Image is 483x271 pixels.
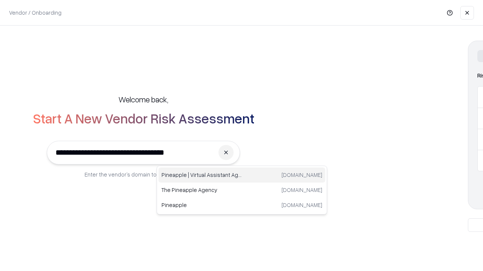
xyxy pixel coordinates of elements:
p: Pineapple | Virtual Assistant Agency [162,171,242,179]
h5: Welcome back, [118,94,168,105]
p: Vendor / Onboarding [9,9,62,17]
p: Enter the vendor’s domain to begin onboarding [85,171,202,178]
p: [DOMAIN_NAME] [281,201,322,209]
p: [DOMAIN_NAME] [281,171,322,179]
p: The Pineapple Agency [162,186,242,194]
h2: Start A New Vendor Risk Assessment [33,111,254,126]
div: Suggestions [157,166,327,215]
p: [DOMAIN_NAME] [281,186,322,194]
p: Pineapple [162,201,242,209]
